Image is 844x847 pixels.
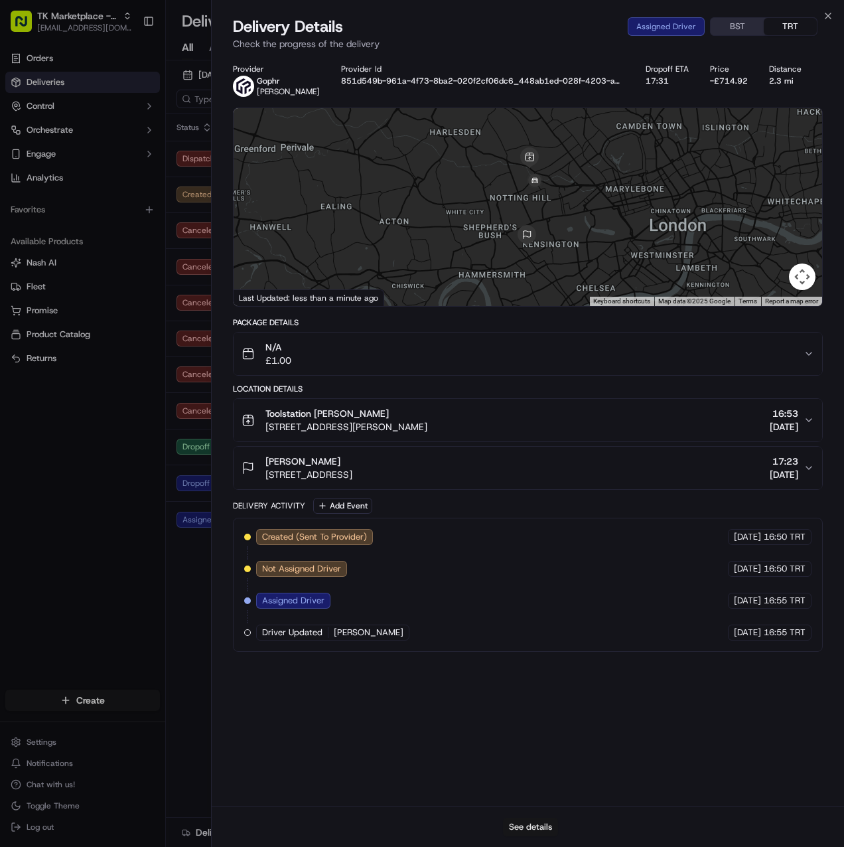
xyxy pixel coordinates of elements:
[226,131,242,147] button: Start new chat
[233,37,823,50] p: Check the progress of the delivery
[734,563,761,575] span: [DATE]
[734,627,761,639] span: [DATE]
[658,297,731,305] span: Map data ©2025 Google
[8,187,107,211] a: 📗Knowledge Base
[764,531,806,543] span: 16:50 TRT
[262,531,367,543] span: Created (Sent To Provider)
[233,501,305,511] div: Delivery Activity
[734,595,761,607] span: [DATE]
[764,595,806,607] span: 16:55 TRT
[233,64,320,74] div: Provider
[13,53,242,74] p: Welcome 👋
[341,64,624,74] div: Provider Id
[35,86,239,100] input: Got a question? Start typing here...
[265,420,427,433] span: [STREET_ADDRESS][PERSON_NAME]
[234,333,822,375] button: N/A£1.00
[738,297,757,305] a: Terms (opens in new tab)
[770,407,798,420] span: 16:53
[334,627,403,639] span: [PERSON_NAME]
[769,76,802,86] div: 2.3 mi
[710,64,748,74] div: Price
[257,76,320,86] p: Gophr
[262,627,322,639] span: Driver Updated
[233,317,823,328] div: Package Details
[233,76,254,97] img: gophr-logo.jpg
[765,297,818,305] a: Report a map error
[770,420,798,433] span: [DATE]
[764,563,806,575] span: 16:50 TRT
[770,455,798,468] span: 17:23
[237,289,281,306] img: Google
[237,289,281,306] a: Open this area in Google Maps (opens a new window)
[503,818,558,836] button: See details
[132,225,161,235] span: Pylon
[770,468,798,481] span: [DATE]
[234,399,822,441] button: Toolstation [PERSON_NAME][STREET_ADDRESS][PERSON_NAME]16:53[DATE]
[13,194,24,204] div: 📗
[734,531,761,543] span: [DATE]
[234,289,384,306] div: Last Updated: less than a minute ago
[112,194,123,204] div: 💻
[265,354,291,367] span: £1.00
[265,455,340,468] span: [PERSON_NAME]
[234,447,822,489] button: [PERSON_NAME][STREET_ADDRESS]17:23[DATE]
[764,18,817,35] button: TRT
[265,341,291,354] span: N/A
[764,627,806,639] span: 16:55 TRT
[27,193,102,206] span: Knowledge Base
[13,13,40,40] img: Nash
[13,127,37,151] img: 1736555255976-a54dd68f-1ca7-489b-9aae-adbdc363a1c4
[257,86,320,97] span: [PERSON_NAME]
[710,76,748,86] div: -£714.92
[711,18,764,35] button: BST
[107,187,218,211] a: 💻API Documentation
[265,468,352,481] span: [STREET_ADDRESS]
[313,498,372,514] button: Add Event
[233,16,343,37] span: Delivery Details
[341,76,624,86] button: 851d549b-961a-4f73-8ba2-020f2cf06dc6_448ab1ed-028f-4203-a38f-b9083f83d78b
[789,264,815,290] button: Map camera controls
[262,595,324,607] span: Assigned Driver
[233,384,823,394] div: Location Details
[94,224,161,235] a: Powered byPylon
[262,563,341,575] span: Not Assigned Driver
[646,64,689,74] div: Dropoff ETA
[125,193,213,206] span: API Documentation
[45,127,218,140] div: Start new chat
[45,140,168,151] div: We're available if you need us!
[265,407,389,420] span: Toolstation [PERSON_NAME]
[769,64,802,74] div: Distance
[593,297,650,306] button: Keyboard shortcuts
[646,76,689,86] div: 17:31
